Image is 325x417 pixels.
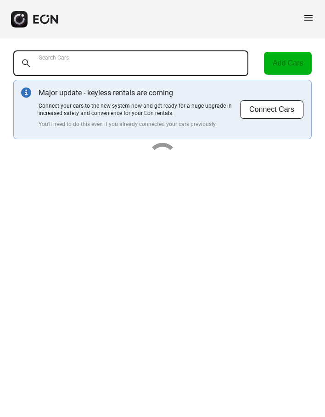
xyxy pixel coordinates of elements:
[39,121,240,128] p: You'll need to do this even if you already connected your cars previously.
[39,54,69,61] label: Search Cars
[39,102,240,117] p: Connect your cars to the new system now and get ready for a huge upgrade in increased safety and ...
[303,12,314,23] span: menu
[21,88,31,98] img: info
[240,100,304,119] button: Connect Cars
[39,88,240,99] p: Major update - keyless rentals are coming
